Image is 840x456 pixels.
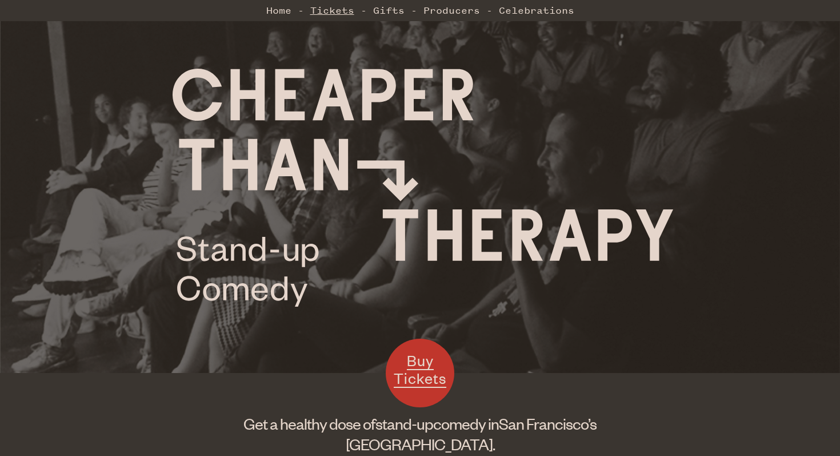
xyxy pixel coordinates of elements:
[375,414,433,433] span: stand-up
[210,413,630,454] h1: Get a healthy dose of comedy in
[499,414,597,433] span: San Francisco’s
[173,69,673,307] img: Cheaper Than Therapy logo
[346,434,495,454] span: [GEOGRAPHIC_DATA].
[386,339,454,407] a: Buy Tickets
[394,351,446,388] span: Buy Tickets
